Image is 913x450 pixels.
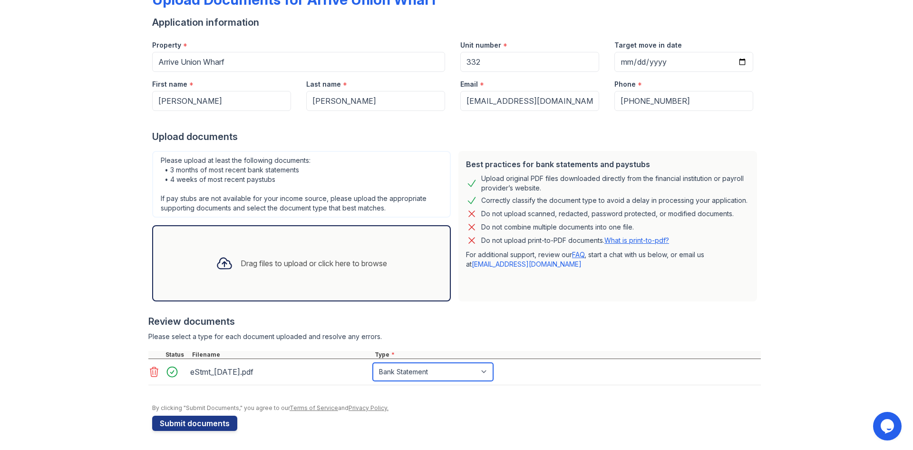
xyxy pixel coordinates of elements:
[472,260,582,268] a: [EMAIL_ADDRESS][DOMAIN_NAME]
[152,80,187,89] label: First name
[148,332,761,341] div: Please select a type for each document uploaded and resolve any errors.
[152,16,761,29] div: Application information
[152,40,181,50] label: Property
[481,195,748,206] div: Correctly classify the document type to avoid a delay in processing your application.
[241,258,387,269] div: Drag files to upload or click here to browse
[614,40,682,50] label: Target move in date
[152,416,237,431] button: Submit documents
[152,130,761,143] div: Upload documents
[152,151,451,218] div: Please upload at least the following documents: • 3 months of most recent bank statements • 4 wee...
[306,80,341,89] label: Last name
[460,80,478,89] label: Email
[373,351,761,359] div: Type
[152,404,761,412] div: By clicking "Submit Documents," you agree to our and
[164,351,190,359] div: Status
[466,250,749,269] p: For additional support, review our , start a chat with us below, or email us at
[604,236,669,244] a: What is print-to-pdf?
[290,404,338,411] a: Terms of Service
[460,40,501,50] label: Unit number
[481,236,669,245] p: Do not upload print-to-PDF documents.
[190,351,373,359] div: Filename
[614,80,636,89] label: Phone
[148,315,761,328] div: Review documents
[349,404,389,411] a: Privacy Policy.
[466,159,749,170] div: Best practices for bank statements and paystubs
[190,364,369,380] div: eStmt_[DATE].pdf
[481,221,634,233] div: Do not combine multiple documents into one file.
[873,412,903,440] iframe: chat widget
[481,208,734,220] div: Do not upload scanned, redacted, password protected, or modified documents.
[572,250,584,259] a: FAQ
[481,174,749,193] div: Upload original PDF files downloaded directly from the financial institution or payroll provider’...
